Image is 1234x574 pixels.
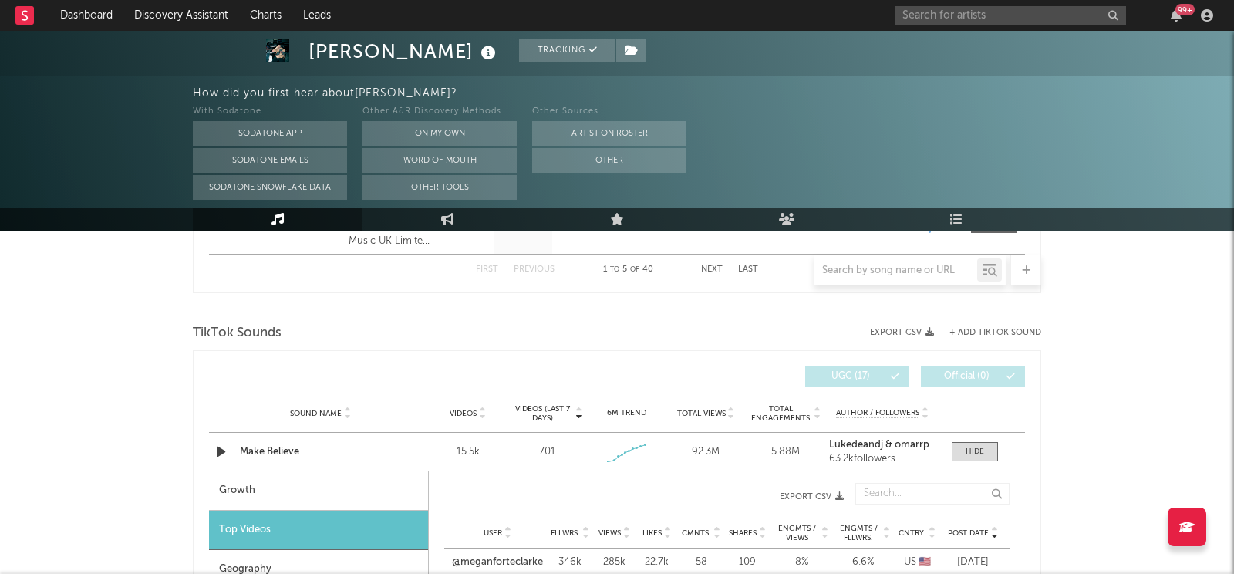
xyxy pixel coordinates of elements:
button: UGC(17) [805,366,909,387]
a: Make Believe [240,444,401,460]
div: 701 [539,444,555,460]
button: Export CSV [870,328,934,337]
a: @meganforteclarke [452,555,543,570]
div: 92.3M [670,444,742,460]
div: Other A&R Discovery Methods [362,103,517,121]
span: Cmnts. [682,528,711,538]
button: 99+ [1171,9,1182,22]
div: 15.5k [432,444,504,460]
button: Official(0) [921,366,1025,387]
div: 58 [682,555,720,570]
span: Engmts / Fllwrs. [836,524,881,542]
span: Videos (last 7 days) [511,404,574,423]
button: Tracking [519,39,615,62]
button: Artist on Roster [532,121,686,146]
span: Post Date [948,528,989,538]
div: 5.88M [750,444,821,460]
input: Search for artists [895,6,1126,25]
div: 109 [728,555,767,570]
a: Lukedeandj & omarrplus [829,440,936,451]
div: [PERSON_NAME] [308,39,500,64]
div: 22.7k [639,555,674,570]
button: + Add TikTok Sound [934,329,1041,337]
button: On My Own [362,121,517,146]
div: 8 % [774,555,828,570]
button: Other Tools [362,175,517,200]
span: Shares [729,528,757,538]
input: Search by song name or URL [814,265,977,277]
button: + Add TikTok Sound [949,329,1041,337]
span: Fllwrs. [551,528,580,538]
div: With Sodatone [193,103,347,121]
button: Sodatone Snowflake Data [193,175,347,200]
div: How did you first hear about [PERSON_NAME] ? [193,84,1234,103]
input: Search... [855,483,1010,505]
strong: Lukedeandj & omarrplus [829,440,942,450]
span: Videos [450,409,477,418]
div: 285k [597,555,632,570]
button: Other [532,148,686,173]
span: Cntry. [899,528,926,538]
span: Likes [642,528,662,538]
span: Total Views [677,409,726,418]
div: 99 + [1175,4,1195,15]
button: Sodatone App [193,121,347,146]
span: 🇺🇸 [919,557,931,567]
div: Growth [209,471,428,511]
span: Official ( 0 ) [931,372,1002,381]
div: Top Videos [209,511,428,550]
span: Sound Name [290,409,342,418]
button: Sodatone Emails [193,148,347,173]
span: UGC ( 17 ) [815,372,886,381]
span: Engmts / Views [774,524,819,542]
span: Total Engagements [750,404,812,423]
div: 6.6 % [836,555,890,570]
span: Views [598,528,621,538]
div: Other Sources [532,103,686,121]
span: Author / Followers [836,408,919,418]
button: Word Of Mouth [362,148,517,173]
div: 63.2k followers [829,454,936,464]
div: [DATE] [944,555,1002,570]
div: US [898,555,936,570]
span: TikTok Sounds [193,324,282,343]
span: User [484,528,502,538]
div: 6M Trend [591,407,663,419]
button: Export CSV [460,492,844,501]
div: 346k [551,555,589,570]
